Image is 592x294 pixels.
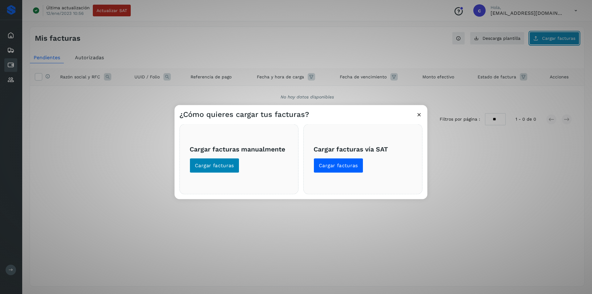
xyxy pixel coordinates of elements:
button: Cargar facturas [190,158,239,173]
span: Cargar facturas [319,162,358,169]
span: Cargar facturas [195,162,234,169]
h3: Cargar facturas manualmente [190,145,288,153]
button: Cargar facturas [314,158,363,173]
h3: ¿Cómo quieres cargar tus facturas? [179,110,309,119]
h3: Cargar facturas vía SAT [314,145,412,153]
